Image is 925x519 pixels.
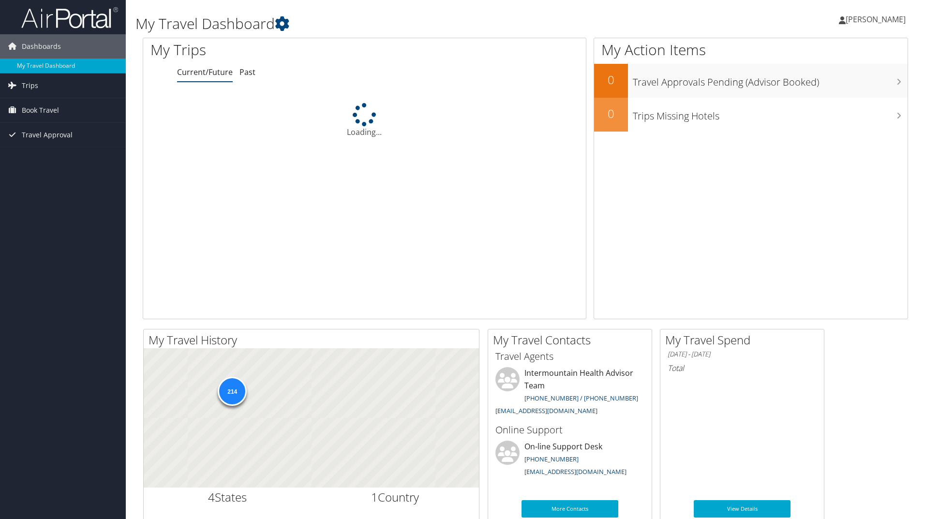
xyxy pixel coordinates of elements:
li: Intermountain Health Advisor Team [491,367,649,419]
a: 0Trips Missing Hotels [594,98,908,132]
h1: My Travel Dashboard [135,14,656,34]
h2: Country [319,489,472,505]
a: [PHONE_NUMBER] / [PHONE_NUMBER] [524,394,638,402]
h6: Total [668,363,817,373]
span: 1 [371,489,378,505]
div: 214 [218,377,247,406]
span: Travel Approval [22,123,73,147]
a: Current/Future [177,67,233,77]
a: [EMAIL_ADDRESS][DOMAIN_NAME] [524,467,627,476]
h2: States [151,489,304,505]
h2: 0 [594,72,628,88]
h3: Travel Approvals Pending (Advisor Booked) [633,71,908,89]
h3: Online Support [495,423,644,437]
a: [PERSON_NAME] [839,5,915,34]
a: 0Travel Approvals Pending (Advisor Booked) [594,64,908,98]
span: Trips [22,74,38,98]
span: Book Travel [22,98,59,122]
span: Dashboards [22,34,61,59]
h2: My Travel Spend [665,332,824,348]
li: On-line Support Desk [491,441,649,480]
h1: My Trips [150,40,394,60]
img: airportal-logo.png [21,6,118,29]
a: View Details [694,500,791,518]
a: [EMAIL_ADDRESS][DOMAIN_NAME] [495,406,597,415]
h2: My Travel History [149,332,479,348]
h2: My Travel Contacts [493,332,652,348]
span: [PERSON_NAME] [846,14,906,25]
h2: 0 [594,105,628,122]
h3: Trips Missing Hotels [633,104,908,123]
span: 4 [208,489,215,505]
h1: My Action Items [594,40,908,60]
h3: Travel Agents [495,350,644,363]
h6: [DATE] - [DATE] [668,350,817,359]
a: [PHONE_NUMBER] [524,455,579,463]
a: More Contacts [522,500,618,518]
div: Loading... [143,103,586,138]
a: Past [239,67,255,77]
